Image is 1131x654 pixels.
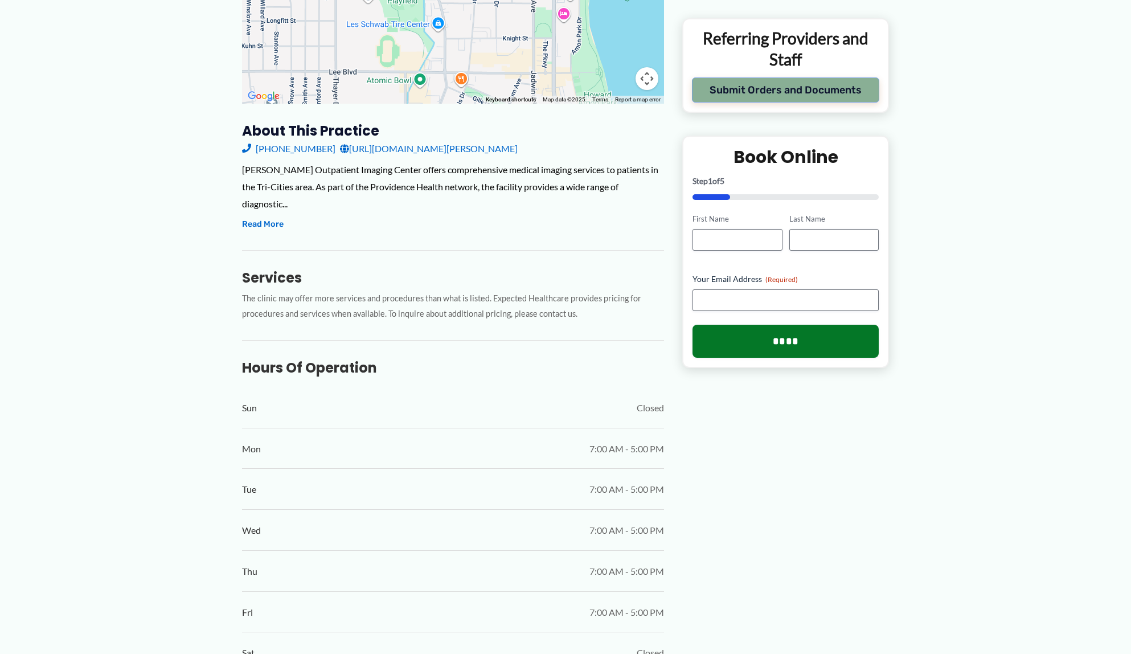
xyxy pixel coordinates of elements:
[340,140,518,157] a: [URL][DOMAIN_NAME][PERSON_NAME]
[692,28,879,70] p: Referring Providers and Staff
[720,176,724,186] span: 5
[242,481,256,498] span: Tue
[692,273,879,284] label: Your Email Address
[242,359,664,377] h3: Hours of Operation
[242,122,664,140] h3: About this practice
[245,89,282,104] a: Open this area in Google Maps (opens a new window)
[692,146,879,168] h2: Book Online
[589,481,664,498] span: 7:00 AM - 5:00 PM
[589,604,664,621] span: 7:00 AM - 5:00 PM
[592,96,608,103] a: Terms (opens in new tab)
[637,399,664,416] span: Closed
[245,89,282,104] img: Google
[692,77,879,103] button: Submit Orders and Documents
[692,177,879,185] p: Step of
[708,176,712,186] span: 1
[615,96,661,103] a: Report a map error
[765,275,798,283] span: (Required)
[242,161,664,212] div: [PERSON_NAME] Outpatient Imaging Center offers comprehensive medical imaging services to patients...
[589,563,664,580] span: 7:00 AM - 5:00 PM
[242,140,335,157] a: [PHONE_NUMBER]
[242,291,664,322] p: The clinic may offer more services and procedures than what is listed. Expected Healthcare provid...
[543,96,585,103] span: Map data ©2025
[242,218,284,231] button: Read More
[242,269,664,287] h3: Services
[242,522,261,539] span: Wed
[486,96,536,104] button: Keyboard shortcuts
[242,440,261,457] span: Mon
[789,214,879,224] label: Last Name
[692,214,782,224] label: First Name
[242,399,257,416] span: Sun
[589,440,664,457] span: 7:00 AM - 5:00 PM
[636,67,658,90] button: Map camera controls
[589,522,664,539] span: 7:00 AM - 5:00 PM
[242,563,257,580] span: Thu
[242,604,253,621] span: Fri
